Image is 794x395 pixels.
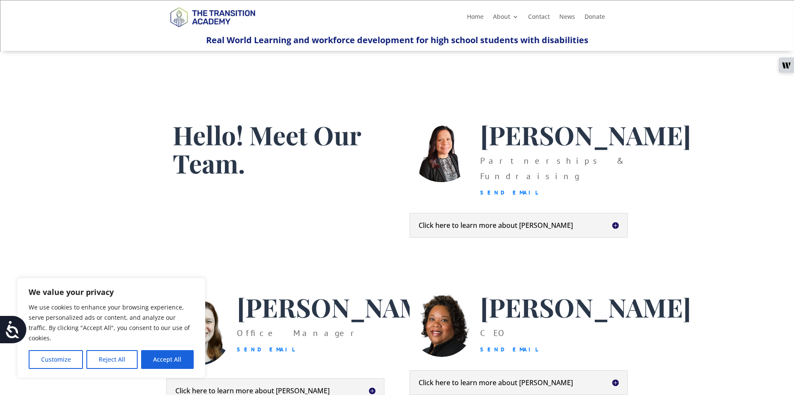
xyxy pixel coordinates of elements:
span: Partnerships & Fundraising [480,155,624,182]
a: News [559,14,575,23]
img: TTA Brand_TTA Primary Logo_Horizontal_Light BG [166,2,259,32]
a: Send Email [480,346,539,353]
a: Donate [584,14,605,23]
div: Delete [3,27,791,34]
a: Logo-Noticias [166,26,259,34]
div: Rename [3,50,791,57]
h5: Click here to learn more about [PERSON_NAME] [175,387,375,394]
span: [PERSON_NAME] [480,290,691,324]
a: Send Email [237,346,295,353]
div: Options [3,34,791,42]
div: Sort New > Old [3,11,791,19]
div: Sign out [3,42,791,50]
button: Accept All [141,350,194,369]
a: Contact [528,14,550,23]
div: Sort A > Z [3,3,791,11]
p: Office Manager [237,325,448,357]
p: We value your privacy [29,287,194,297]
button: Customize [29,350,83,369]
h5: Click here to learn more about [PERSON_NAME] [419,379,619,386]
span: [PERSON_NAME] [480,118,691,152]
a: About [493,14,519,23]
div: Move To ... [3,19,791,27]
a: Send Email [480,189,539,196]
span: Hello! Meet Our Team. [173,118,361,180]
span: [PERSON_NAME] [237,290,448,324]
div: Move To ... [3,57,791,65]
p: We use cookies to enhance your browsing experience, serve personalized ads or content, and analyz... [29,302,194,343]
div: CEO [480,325,691,357]
button: Reject All [86,350,137,369]
span: Real World Learning and workforce development for high school students with disabilities [206,34,588,46]
h5: Click here to learn more about [PERSON_NAME] [419,222,619,229]
a: Home [467,14,484,23]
